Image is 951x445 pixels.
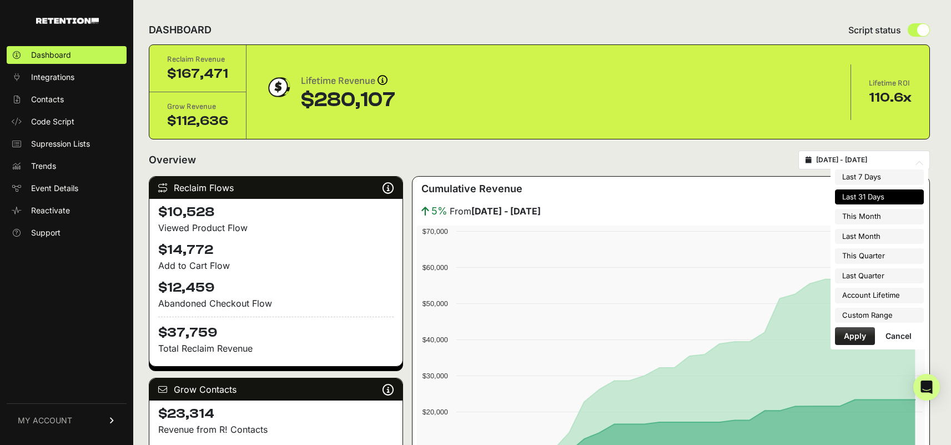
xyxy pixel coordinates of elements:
a: MY ACCOUNT [7,403,127,437]
button: Apply [835,327,875,345]
div: $280,107 [301,89,395,111]
h3: Cumulative Revenue [421,181,522,197]
div: $167,471 [167,65,228,83]
div: 110.6x [869,89,912,107]
h4: $23,314 [158,405,394,423]
span: Support [31,227,61,238]
p: Revenue from R! Contacts [158,423,394,436]
li: Last 31 Days [835,189,924,205]
li: Account Lifetime [835,288,924,303]
h4: $14,772 [158,241,394,259]
img: Retention.com [36,18,99,24]
button: Cancel [877,327,920,345]
span: Event Details [31,183,78,194]
a: Support [7,224,127,242]
li: Last Month [835,229,924,244]
a: Integrations [7,68,127,86]
a: Dashboard [7,46,127,64]
div: Grow Contacts [149,378,402,401]
div: Abandoned Checkout Flow [158,297,394,310]
div: Viewed Product Flow [158,221,394,234]
div: Grow Revenue [167,101,228,112]
h4: $37,759 [158,317,394,342]
span: Dashboard [31,49,71,61]
h4: $12,459 [158,279,394,297]
a: Supression Lists [7,135,127,153]
a: Event Details [7,179,127,197]
img: dollar-coin-05c43ed7efb7bc0c12610022525b4bbbb207c7efeef5aecc26f025e68dcafac9.png [264,73,292,101]
text: $70,000 [422,227,448,236]
a: Reactivate [7,202,127,219]
strong: [DATE] - [DATE] [471,206,541,217]
a: Contacts [7,91,127,108]
h4: $10,528 [158,203,394,221]
div: $112,636 [167,112,228,130]
li: This Quarter [835,248,924,264]
span: Contacts [31,94,64,105]
text: $20,000 [422,408,448,416]
text: $40,000 [422,336,448,344]
div: Open Intercom Messenger [913,374,940,401]
span: Script status [848,23,901,37]
li: Last 7 Days [835,169,924,185]
text: $60,000 [422,263,448,272]
li: Custom Range [835,308,924,323]
a: Code Script [7,113,127,131]
div: Lifetime ROI [869,78,912,89]
p: Total Reclaim Revenue [158,342,394,355]
span: Code Script [31,116,74,127]
div: Reclaim Flows [149,177,402,199]
span: MY ACCOUNT [18,415,72,426]
span: Reactivate [31,205,70,216]
li: This Month [835,209,924,224]
text: $50,000 [422,299,448,308]
div: Lifetime Revenue [301,73,395,89]
span: Integrations [31,72,74,83]
span: Supression Lists [31,138,90,149]
span: Trends [31,161,56,172]
a: Trends [7,157,127,175]
span: 5% [431,203,447,219]
text: $30,000 [422,372,448,380]
div: Reclaim Revenue [167,54,228,65]
span: From [450,204,541,218]
div: Add to Cart Flow [158,259,394,272]
h2: Overview [149,152,196,168]
h2: DASHBOARD [149,22,212,38]
li: Last Quarter [835,268,924,284]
